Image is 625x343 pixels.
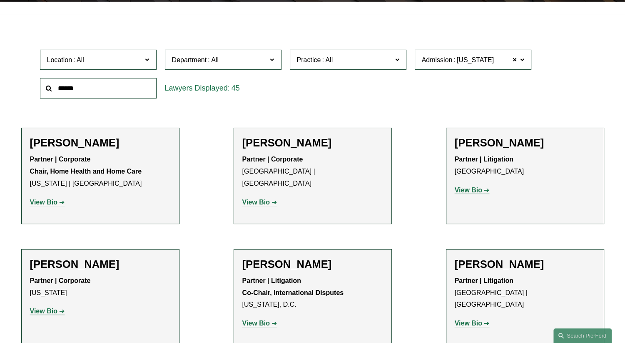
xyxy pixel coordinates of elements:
strong: View Bio [455,320,482,327]
a: View Bio [242,320,277,327]
p: [US_STATE] | [GEOGRAPHIC_DATA] [30,154,171,189]
strong: Partner | Corporate [242,156,303,163]
strong: View Bio [30,308,57,315]
a: Search this site [553,328,612,343]
strong: View Bio [242,320,270,327]
h2: [PERSON_NAME] [30,258,171,271]
span: Department [172,56,207,63]
h2: [PERSON_NAME] [455,136,595,149]
strong: Chair, Home Health and Home Care [30,168,142,175]
strong: Partner | Litigation [455,156,513,163]
strong: Partner | Litigation [455,277,513,284]
p: [GEOGRAPHIC_DATA] | [GEOGRAPHIC_DATA] [455,275,595,311]
strong: View Bio [242,199,270,206]
a: View Bio [455,320,490,327]
span: Admission [422,56,453,63]
p: [GEOGRAPHIC_DATA] | [GEOGRAPHIC_DATA] [242,154,383,189]
h2: [PERSON_NAME] [242,258,383,271]
a: View Bio [30,199,65,206]
h2: [PERSON_NAME] [455,258,595,271]
strong: View Bio [455,187,482,194]
p: [US_STATE], D.C. [242,275,383,311]
strong: Partner | Corporate [30,277,91,284]
h2: [PERSON_NAME] [242,136,383,149]
span: Location [47,56,72,63]
h2: [PERSON_NAME] [30,136,171,149]
a: View Bio [30,308,65,315]
span: Practice [297,56,321,63]
strong: View Bio [30,199,57,206]
a: View Bio [455,187,490,194]
span: [US_STATE] [457,55,494,66]
a: View Bio [242,199,277,206]
strong: Partner | Corporate [30,156,91,163]
p: [US_STATE] [30,275,171,299]
strong: Partner | Litigation Co-Chair, International Disputes [242,277,344,296]
span: 45 [232,84,240,92]
p: [GEOGRAPHIC_DATA] [455,154,595,178]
